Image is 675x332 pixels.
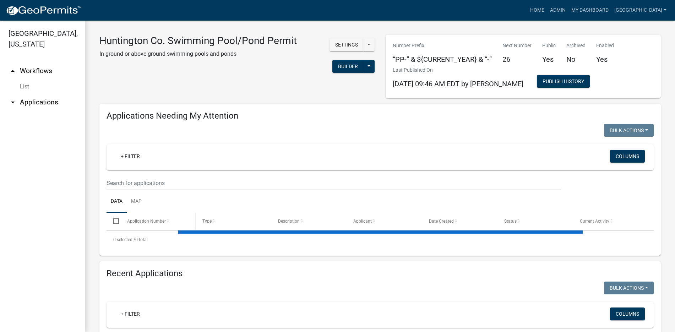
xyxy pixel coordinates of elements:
datatable-header-cell: Select [107,213,120,230]
h3: Huntington Co. Swimming Pool/Pond Permit [99,35,297,47]
i: arrow_drop_up [9,67,17,75]
h4: Recent Applications [107,268,654,279]
p: Last Published On [393,66,523,74]
i: arrow_drop_down [9,98,17,107]
a: My Dashboard [568,4,611,17]
h5: Yes [542,55,556,64]
datatable-header-cell: Status [497,213,573,230]
span: Current Activity [580,219,609,224]
h4: Applications Needing My Attention [107,111,654,121]
p: In-ground or above ground swimming pools and ponds [99,50,297,58]
span: Applicant [353,219,372,224]
a: [GEOGRAPHIC_DATA] [611,4,669,17]
button: Columns [610,307,645,320]
button: Bulk Actions [604,124,654,137]
span: Type [202,219,212,224]
datatable-header-cell: Description [271,213,347,230]
button: Columns [610,150,645,163]
button: Publish History [537,75,590,88]
span: Date Created [429,219,454,224]
a: + Filter [115,150,146,163]
button: Builder [332,60,364,73]
p: Next Number [502,42,532,49]
button: Settings [330,38,364,51]
datatable-header-cell: Type [196,213,271,230]
a: Map [127,190,146,213]
wm-modal-confirm: Workflow Publish History [537,79,590,85]
p: Number Prefix [393,42,492,49]
a: + Filter [115,307,146,320]
div: 0 total [107,231,654,249]
a: Home [527,4,547,17]
p: Public [542,42,556,49]
p: Enabled [596,42,614,49]
datatable-header-cell: Applicant [347,213,422,230]
a: Data [107,190,127,213]
input: Search for applications [107,176,561,190]
button: Bulk Actions [604,282,654,294]
h5: No [566,55,586,64]
h5: Yes [596,55,614,64]
span: [DATE] 09:46 AM EDT by [PERSON_NAME] [393,80,523,88]
span: Description [278,219,300,224]
p: Archived [566,42,586,49]
span: Status [504,219,517,224]
a: Admin [547,4,568,17]
h5: 26 [502,55,532,64]
datatable-header-cell: Application Number [120,213,196,230]
span: Application Number [127,219,166,224]
datatable-header-cell: Date Created [422,213,497,230]
datatable-header-cell: Current Activity [573,213,648,230]
span: 0 selected / [113,237,135,242]
h5: “PP-” & ${CURRENT_YEAR} & “-” [393,55,492,64]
